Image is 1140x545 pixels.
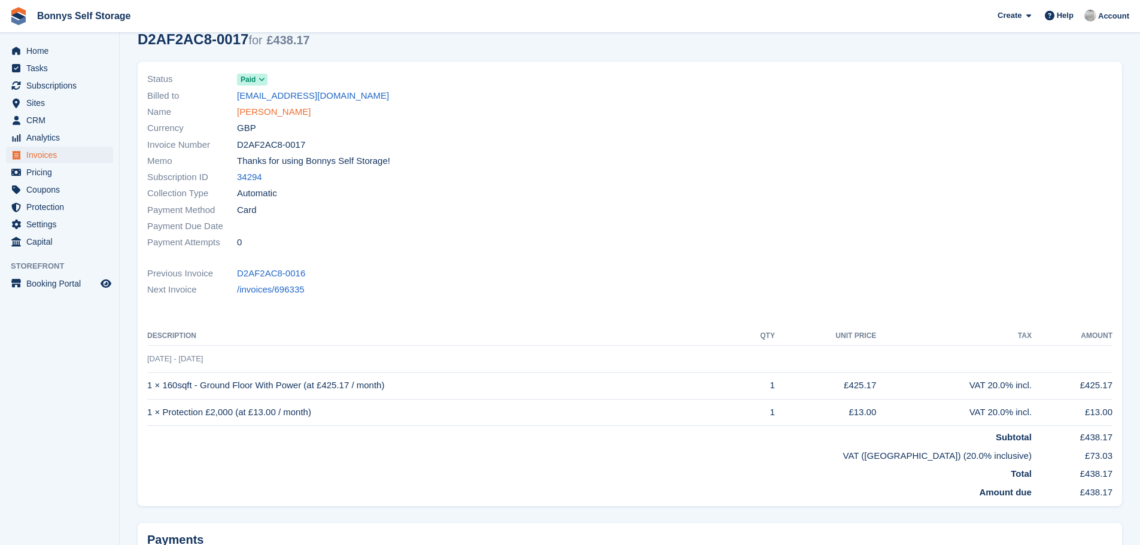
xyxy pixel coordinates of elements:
[147,105,237,119] span: Name
[26,42,98,59] span: Home
[26,147,98,163] span: Invoices
[147,138,237,152] span: Invoice Number
[147,170,237,184] span: Subscription ID
[1032,444,1112,463] td: £73.03
[248,34,262,47] span: for
[738,327,774,346] th: QTY
[996,432,1032,442] strong: Subtotal
[26,129,98,146] span: Analytics
[775,327,876,346] th: Unit Price
[738,372,774,399] td: 1
[237,170,262,184] a: 34294
[147,89,237,103] span: Billed to
[138,31,310,47] div: D2AF2AC8-0017
[237,203,257,217] span: Card
[147,220,237,233] span: Payment Due Date
[147,72,237,86] span: Status
[237,138,305,152] span: D2AF2AC8-0017
[147,444,1032,463] td: VAT ([GEOGRAPHIC_DATA]) (20.0% inclusive)
[147,267,237,281] span: Previous Invoice
[1032,327,1112,346] th: Amount
[266,34,309,47] span: £438.17
[1032,426,1112,444] td: £438.17
[237,187,277,200] span: Automatic
[6,42,113,59] a: menu
[237,89,389,103] a: [EMAIL_ADDRESS][DOMAIN_NAME]
[6,233,113,250] a: menu
[147,203,237,217] span: Payment Method
[6,147,113,163] a: menu
[26,60,98,77] span: Tasks
[26,233,98,250] span: Capital
[6,77,113,94] a: menu
[11,260,119,272] span: Storefront
[147,399,738,426] td: 1 × Protection £2,000 (at £13.00 / month)
[237,283,305,297] a: /invoices/696335
[147,187,237,200] span: Collection Type
[998,10,1022,22] span: Create
[775,399,876,426] td: £13.00
[26,275,98,292] span: Booking Portal
[241,74,256,85] span: Paid
[26,181,98,198] span: Coupons
[6,164,113,181] a: menu
[26,216,98,233] span: Settings
[26,164,98,181] span: Pricing
[1098,10,1129,22] span: Account
[147,372,738,399] td: 1 × 160sqft - Ground Floor With Power (at £425.17 / month)
[147,327,738,346] th: Description
[1032,481,1112,500] td: £438.17
[237,105,311,119] a: [PERSON_NAME]
[6,129,113,146] a: menu
[6,60,113,77] a: menu
[26,77,98,94] span: Subscriptions
[237,72,267,86] a: Paid
[147,154,237,168] span: Memo
[1057,10,1074,22] span: Help
[237,267,305,281] a: D2AF2AC8-0016
[147,121,237,135] span: Currency
[237,236,242,249] span: 0
[6,216,113,233] a: menu
[1032,399,1112,426] td: £13.00
[1084,10,1096,22] img: James Bonny
[6,275,113,292] a: menu
[26,199,98,215] span: Protection
[876,379,1032,392] div: VAT 20.0% incl.
[237,154,390,168] span: Thanks for using Bonnys Self Storage!
[147,236,237,249] span: Payment Attempts
[1032,372,1112,399] td: £425.17
[6,181,113,198] a: menu
[1032,462,1112,481] td: £438.17
[979,487,1032,497] strong: Amount due
[6,95,113,111] a: menu
[32,6,135,26] a: Bonnys Self Storage
[147,283,237,297] span: Next Invoice
[6,199,113,215] a: menu
[26,112,98,129] span: CRM
[26,95,98,111] span: Sites
[147,354,203,363] span: [DATE] - [DATE]
[876,327,1032,346] th: Tax
[99,276,113,291] a: Preview store
[6,112,113,129] a: menu
[1011,468,1032,479] strong: Total
[237,121,256,135] span: GBP
[738,399,774,426] td: 1
[775,372,876,399] td: £425.17
[876,406,1032,419] div: VAT 20.0% incl.
[10,7,28,25] img: stora-icon-8386f47178a22dfd0bd8f6a31ec36ba5ce8667c1dd55bd0f319d3a0aa187defe.svg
